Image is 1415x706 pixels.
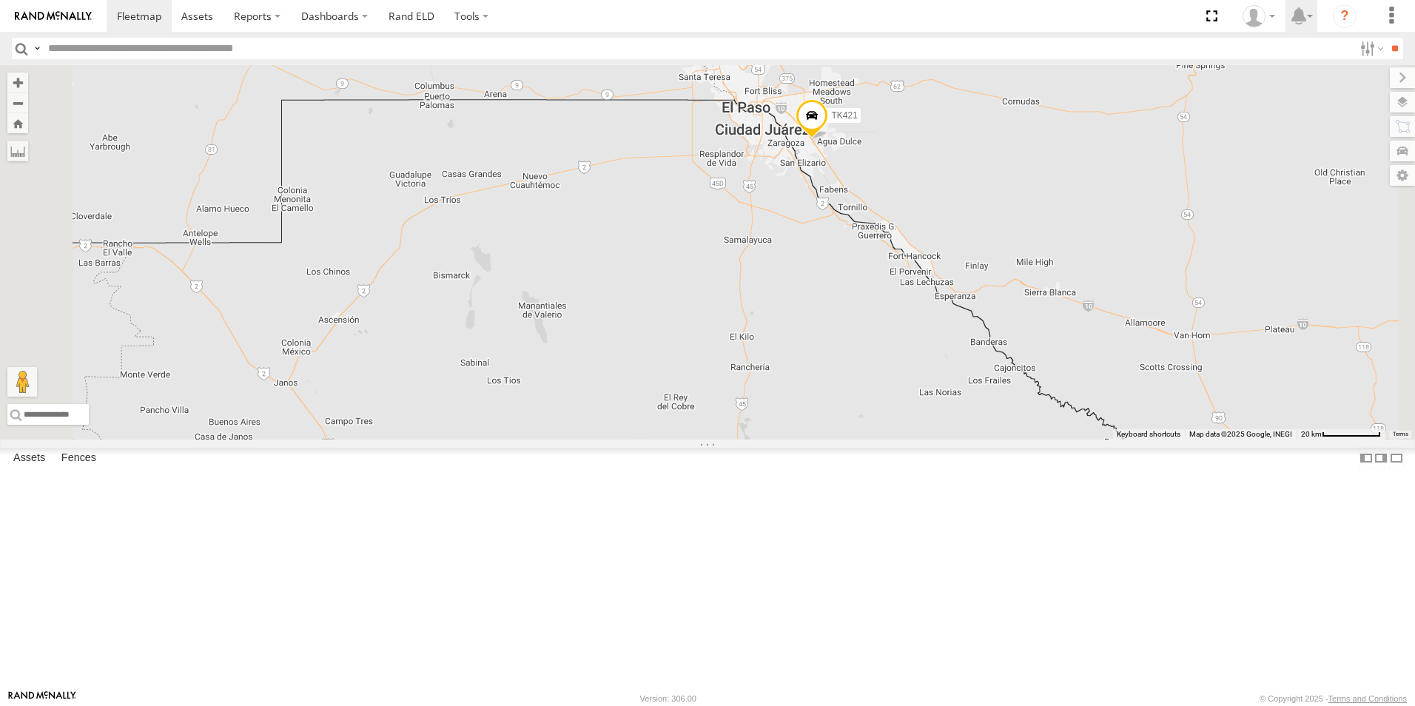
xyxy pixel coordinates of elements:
[831,110,857,121] span: TK421
[1117,429,1180,440] button: Keyboard shortcuts
[31,38,43,59] label: Search Query
[1237,5,1280,27] div: Daniel Del Muro
[7,113,28,133] button: Zoom Home
[1333,4,1357,28] i: ?
[8,691,76,706] a: Visit our Website
[1328,694,1407,703] a: Terms and Conditions
[1297,429,1385,440] button: Map Scale: 20 km per 76 pixels
[54,448,104,468] label: Fences
[1260,694,1407,703] div: © Copyright 2025 -
[7,73,28,93] button: Zoom in
[1390,165,1415,186] label: Map Settings
[1301,430,1322,438] span: 20 km
[1393,431,1408,437] a: Terms (opens in new tab)
[7,367,37,397] button: Drag Pegman onto the map to open Street View
[15,11,92,21] img: rand-logo.svg
[640,694,696,703] div: Version: 306.00
[7,93,28,113] button: Zoom out
[1189,430,1292,438] span: Map data ©2025 Google, INEGI
[6,448,53,468] label: Assets
[1354,38,1386,59] label: Search Filter Options
[1389,448,1404,469] label: Hide Summary Table
[1374,448,1388,469] label: Dock Summary Table to the Right
[7,141,28,161] label: Measure
[1359,448,1374,469] label: Dock Summary Table to the Left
